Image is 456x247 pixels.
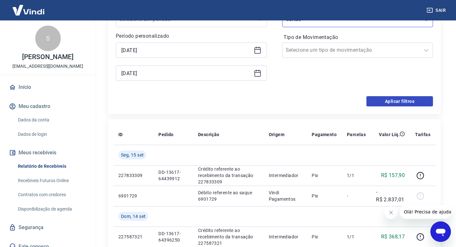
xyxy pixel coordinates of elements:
a: Segurança [8,220,88,235]
input: Data inicial [121,45,251,55]
p: [EMAIL_ADDRESS][DOMAIN_NAME] [12,63,83,70]
p: 227833309 [118,172,148,179]
p: Pix [312,193,337,199]
button: Meu cadastro [8,99,88,113]
p: Período personalizado [116,32,267,40]
p: Débito referente ao saque 6901729 [198,189,259,202]
p: Valor Líq. [379,131,400,138]
a: Relatório de Recebíveis [15,160,88,173]
a: Dados de login [15,128,88,141]
iframe: Mensagem da empresa [400,205,451,219]
p: Vindi Pagamentos [269,189,302,202]
a: Disponibilização de agenda [15,203,88,216]
p: 6901729 [118,193,148,199]
a: Contratos com credores [15,188,88,201]
input: Data final [121,68,251,78]
button: Sair [425,4,448,16]
a: Recebíveis Futuros Online [15,174,88,187]
p: - [347,193,366,199]
p: Intermediador [269,234,302,240]
p: R$ 157,90 [381,172,405,179]
p: Pedido [158,131,173,138]
p: 1/1 [347,172,366,179]
span: Seg, 15 set [121,152,144,158]
p: Origem [269,131,284,138]
p: R$ 368,17 [381,233,405,241]
span: Dom, 14 set [121,213,146,220]
p: Pix [312,172,337,179]
p: ID [118,131,123,138]
img: Vindi [8,0,49,20]
p: 227587321 [118,234,148,240]
p: Crédito referente ao recebimento da transação 227587321 [198,227,259,246]
iframe: Botão para abrir a janela de mensagens [430,221,451,242]
iframe: Fechar mensagem [385,206,397,219]
label: Tipo de Movimentação [284,34,432,41]
a: Dados da conta [15,113,88,127]
p: Pagamento [312,131,337,138]
p: Pix [312,234,337,240]
p: DD-13617-64396250 [158,230,188,243]
p: Intermediador [269,172,302,179]
p: Parcelas [347,131,366,138]
span: Olá! Precisa de ajuda? [4,4,54,10]
p: Tarifas [415,131,430,138]
p: Descrição [198,131,220,138]
p: Crédito referente ao recebimento da transação 227833309 [198,166,259,185]
p: 1/1 [347,234,366,240]
div: S [35,26,61,51]
button: Aplicar filtros [366,96,433,106]
p: [PERSON_NAME] [22,54,73,60]
a: Início [8,80,88,94]
p: -R$ 2.837,01 [376,188,405,204]
p: DD-13617-64439912 [158,169,188,182]
button: Meus recebíveis [8,146,88,160]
